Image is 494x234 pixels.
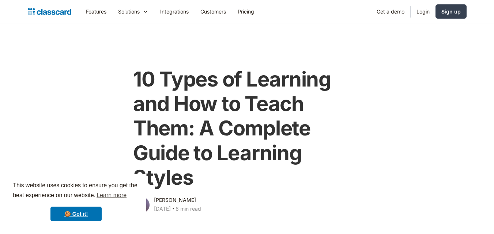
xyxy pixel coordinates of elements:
[176,204,201,213] div: 6 min read
[411,3,435,20] a: Login
[441,8,461,15] div: Sign up
[95,190,128,201] a: learn more about cookies
[133,67,361,190] h1: 10 Types of Learning and How to Teach Them: A Complete Guide to Learning Styles
[154,204,171,213] div: [DATE]
[13,181,139,201] span: This website uses cookies to ensure you get the best experience on our website.
[6,174,146,228] div: cookieconsent
[28,7,71,17] a: home
[232,3,260,20] a: Pricing
[435,4,467,19] a: Sign up
[80,3,112,20] a: Features
[371,3,410,20] a: Get a demo
[112,3,154,20] div: Solutions
[118,8,140,15] div: Solutions
[50,207,102,221] a: dismiss cookie message
[195,3,232,20] a: Customers
[154,196,196,204] div: [PERSON_NAME]
[154,3,195,20] a: Integrations
[171,204,176,215] div: ‧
